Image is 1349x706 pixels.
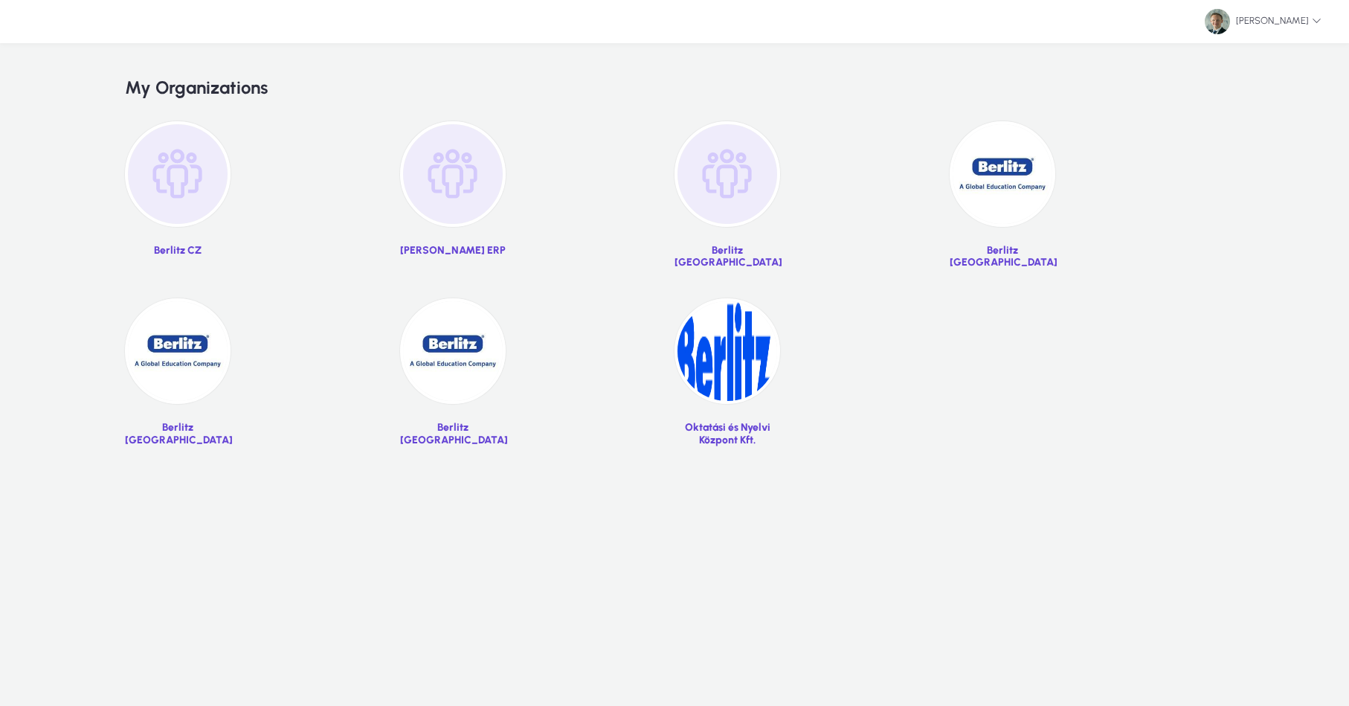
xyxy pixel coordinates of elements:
[125,121,231,280] a: Berlitz CZ
[125,422,231,446] p: Berlitz [GEOGRAPHIC_DATA]
[950,245,1055,269] p: Berlitz [GEOGRAPHIC_DATA]
[950,121,1055,280] a: Berlitz [GEOGRAPHIC_DATA]
[400,298,506,404] img: 41.jpg
[950,121,1055,227] img: 37.jpg
[400,245,506,257] p: [PERSON_NAME] ERP
[125,121,231,227] img: organization-placeholder.png
[1193,8,1333,35] button: [PERSON_NAME]
[674,121,780,227] img: organization-placeholder.png
[400,298,506,457] a: Berlitz [GEOGRAPHIC_DATA]
[674,298,780,457] a: Oktatási és Nyelvi Központ Kft.
[125,298,231,457] a: Berlitz [GEOGRAPHIC_DATA]
[125,77,1224,99] h2: My Organizations
[674,422,780,446] p: Oktatási és Nyelvi Központ Kft.
[674,298,780,404] img: 42.jpg
[674,245,780,269] p: Berlitz [GEOGRAPHIC_DATA]
[125,245,231,257] p: Berlitz CZ
[125,298,231,404] img: 40.jpg
[400,121,506,280] a: [PERSON_NAME] ERP
[400,422,506,446] p: Berlitz [GEOGRAPHIC_DATA]
[1205,9,1230,34] img: 81.jpg
[400,121,506,227] img: organization-placeholder.png
[1205,9,1321,34] span: [PERSON_NAME]
[674,121,780,280] a: Berlitz [GEOGRAPHIC_DATA]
